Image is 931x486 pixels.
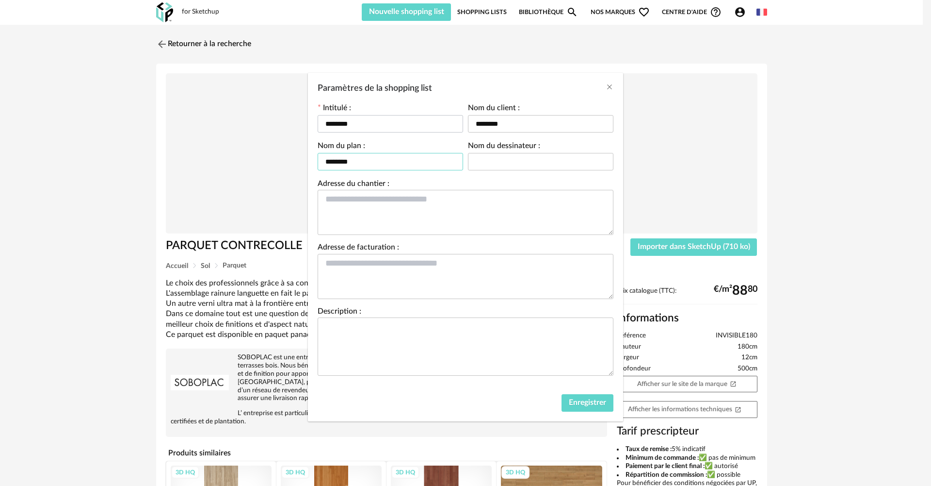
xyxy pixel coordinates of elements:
label: Adresse de facturation : [318,244,399,253]
span: Enregistrer [569,399,606,406]
label: Adresse du chantier : [318,180,389,190]
label: Nom du client : [468,104,520,114]
span: Paramètres de la shopping list [318,84,432,93]
div: Paramètres de la shopping list [308,73,623,421]
label: Nom du plan : [318,142,365,152]
button: Close [606,83,613,93]
button: Enregistrer [562,394,613,412]
label: Description : [318,308,361,318]
label: Nom du dessinateur : [468,142,540,152]
label: Intitulé : [318,104,351,114]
